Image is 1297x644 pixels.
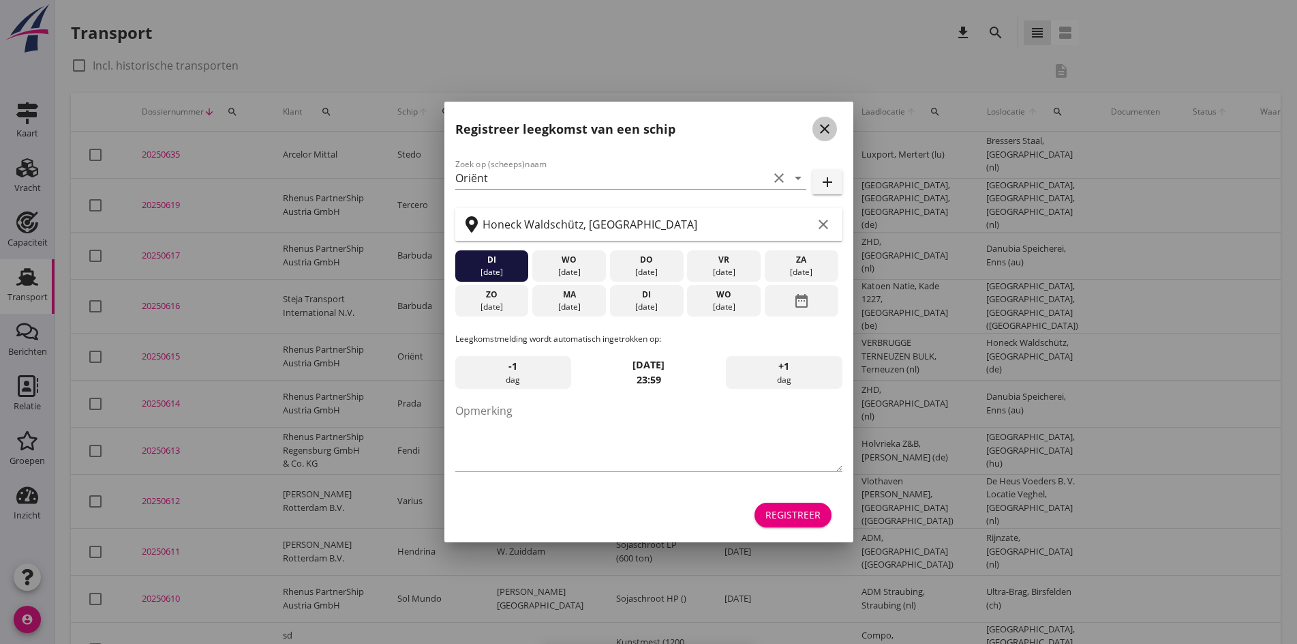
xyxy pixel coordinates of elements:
[613,289,680,301] div: di
[768,266,835,278] div: [DATE]
[536,301,602,313] div: [DATE]
[790,170,806,186] i: arrow_drop_down
[455,120,675,138] h2: Registreer leegkomst van een schip
[768,254,835,266] div: za
[726,356,842,389] div: dag
[613,254,680,266] div: do
[455,400,842,471] textarea: Opmerking
[778,359,789,374] span: +1
[536,266,602,278] div: [DATE]
[458,254,525,266] div: di
[817,121,833,137] i: close
[613,301,680,313] div: [DATE]
[536,289,602,301] div: ma
[458,301,525,313] div: [DATE]
[483,214,812,235] input: Zoek op terminal of plaats
[613,266,680,278] div: [DATE]
[455,356,571,389] div: dag
[536,254,602,266] div: wo
[771,170,787,186] i: clear
[690,301,757,313] div: [DATE]
[455,333,842,345] p: Leegkomstmelding wordt automatisch ingetrokken op:
[815,216,831,233] i: clear
[508,359,517,374] span: -1
[458,266,525,278] div: [DATE]
[690,266,757,278] div: [DATE]
[690,254,757,266] div: vr
[455,167,768,189] input: Zoek op (scheeps)naam
[754,503,831,527] button: Registreer
[637,373,661,386] strong: 23:59
[793,289,810,313] i: date_range
[690,289,757,301] div: wo
[819,174,836,190] i: add
[458,289,525,301] div: zo
[632,358,665,371] strong: [DATE]
[765,508,821,522] div: Registreer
